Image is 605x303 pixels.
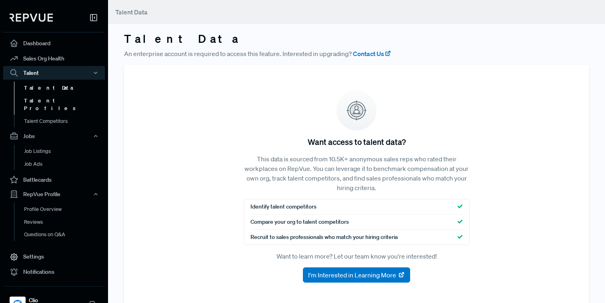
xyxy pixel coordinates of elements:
h3: Talent Data [124,32,589,46]
button: Talent [3,66,105,80]
a: Reviews [14,216,116,229]
a: Contact Us [353,49,391,58]
a: Profile Overview [14,203,116,216]
p: This data is sourced from 10.5K+ anonymous sales reps who rated their workplaces on RepVue. You c... [244,154,470,193]
span: Talent Data [115,8,148,16]
span: Compare your org to talent competitors [250,218,349,226]
button: RepVue Profile [3,187,105,201]
span: I'm Interested in Learning More [308,270,396,280]
p: An enterprise account is required to access this feature. Interested in upgrading? [124,49,589,58]
a: Notifications [3,265,105,280]
span: Identify talent competitors [250,203,317,211]
a: Dashboard [3,36,105,51]
h5: Want access to talent data? [308,137,406,146]
a: Job Ads [14,158,116,171]
a: Talent Competitors [14,115,116,128]
a: Talent Data [14,82,116,94]
a: Questions on Q&A [14,228,116,241]
span: Recruit to sales professionals who match your hiring criteria [250,233,398,241]
a: Job Listings [14,145,116,158]
img: RepVue [10,14,53,22]
a: Settings [3,249,105,265]
a: Talent Profiles [14,94,116,115]
button: I'm Interested in Learning More [303,267,410,283]
a: Sales Org Health [3,51,105,66]
p: Want to learn more? Let our team know you're interested! [244,251,470,261]
button: Jobs [3,129,105,143]
a: Battlecards [3,172,105,187]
